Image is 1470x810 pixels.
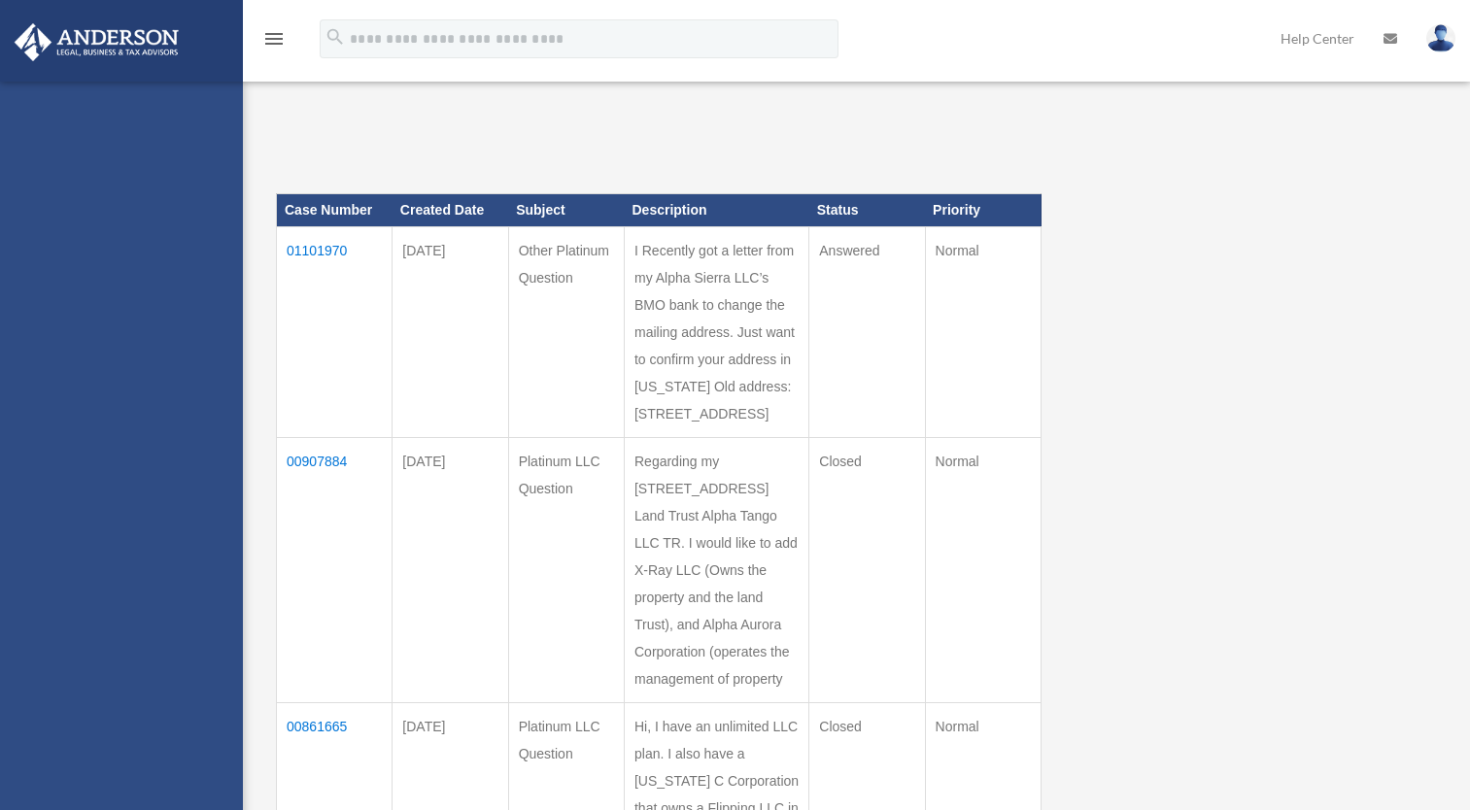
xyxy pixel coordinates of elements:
img: User Pic [1426,24,1455,52]
th: Priority [925,194,1041,227]
td: 00907884 [277,437,393,702]
td: I Recently got a letter from my Alpha Sierra LLC’s BMO bank to change the mailing address. Just w... [624,226,808,437]
td: Platinum LLC Question [508,437,624,702]
td: Answered [809,226,925,437]
th: Status [809,194,925,227]
th: Case Number [277,194,393,227]
td: Normal [925,226,1041,437]
td: 01101970 [277,226,393,437]
a: menu [262,34,286,51]
img: Anderson Advisors Platinum Portal [9,23,185,61]
th: Subject [508,194,624,227]
i: menu [262,27,286,51]
th: Created Date [393,194,508,227]
td: Closed [809,437,925,702]
td: Normal [925,437,1041,702]
td: Other Platinum Question [508,226,624,437]
td: [DATE] [393,226,508,437]
td: [DATE] [393,437,508,702]
i: search [325,26,346,48]
th: Description [624,194,808,227]
td: Regarding my [STREET_ADDRESS] Land Trust Alpha Tango LLC TR. I would like to add X-Ray LLC (Owns ... [624,437,808,702]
